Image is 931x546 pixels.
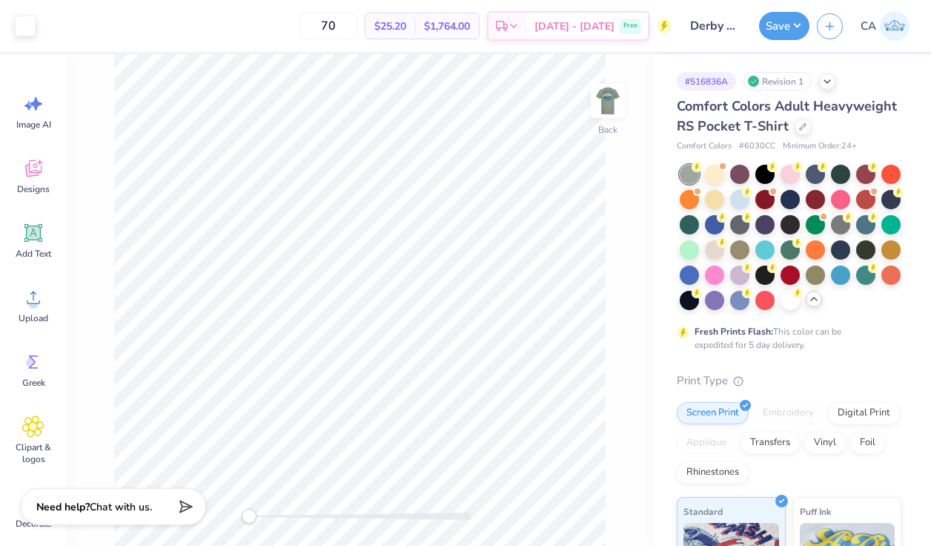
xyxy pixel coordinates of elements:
[22,377,45,389] span: Greek
[16,248,51,260] span: Add Text
[424,19,470,34] span: $1,764.00
[17,183,50,195] span: Designs
[242,509,256,524] div: Accessibility label
[739,140,775,153] span: # 6030CC
[695,326,773,338] strong: Fresh Prints Flash:
[783,140,857,153] span: Minimum Order: 24 +
[534,19,614,34] span: [DATE] - [DATE]
[828,402,900,424] div: Digital Print
[677,140,732,153] span: Comfort Colors
[677,402,749,424] div: Screen Print
[677,72,736,91] div: # 516836A
[880,11,910,41] img: Caitlyn Antman
[593,86,623,116] img: Back
[800,504,831,519] span: Puff Ink
[683,504,723,519] span: Standard
[753,402,824,424] div: Embroidery
[677,461,749,484] div: Rhinestones
[90,500,152,514] span: Chat with us.
[743,72,812,91] div: Revision 1
[9,441,58,465] span: Clipart & logos
[850,432,885,454] div: Foil
[804,432,846,454] div: Vinyl
[759,12,809,40] button: Save
[854,11,916,41] a: CA
[16,119,51,131] span: Image AI
[677,432,736,454] div: Applique
[19,312,48,324] span: Upload
[623,21,637,31] span: Free
[861,18,876,35] span: CA
[695,325,877,352] div: This color can be expedited for 5 day delivery.
[677,372,901,389] div: Print Type
[679,11,752,41] input: Untitled Design
[16,518,51,530] span: Decorate
[36,500,90,514] strong: Need help?
[677,97,897,135] span: Comfort Colors Adult Heavyweight RS Pocket T-Shirt
[374,19,406,34] span: $25.20
[741,432,800,454] div: Transfers
[598,123,617,136] div: Back
[299,13,357,39] input: – –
